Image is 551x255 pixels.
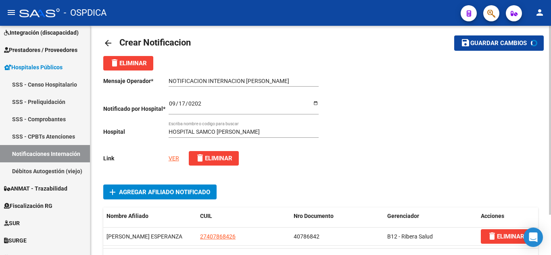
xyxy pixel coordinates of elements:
[384,207,478,225] datatable-header-cell: Gerenciador
[470,40,527,47] span: Guardar cambios
[103,154,169,163] p: Link
[4,28,79,37] span: Integración (discapacidad)
[487,233,524,240] span: ELIMINAR
[454,35,544,50] button: Guardar cambios
[197,207,290,225] datatable-header-cell: CUIL
[4,184,67,193] span: ANMAT - Trazabilidad
[481,213,504,219] span: Acciones
[103,56,153,70] button: Eliminar
[110,58,119,68] mat-icon: delete
[195,153,205,163] mat-icon: delete
[103,77,169,85] p: Mensaje Operador
[119,37,191,48] span: Crear Notificacion
[200,233,236,240] span: 27407868426
[189,151,239,166] button: Eliminar
[4,219,20,228] span: SUR
[103,38,113,48] mat-icon: arrow_back
[106,233,182,240] span: GONZALEZ DALMA ESPERANZA
[110,60,147,67] span: Eliminar
[294,233,319,240] span: 40786842
[478,207,538,225] datatable-header-cell: Acciones
[108,187,117,197] mat-icon: add
[119,189,210,196] span: Agregar Afiliado Notificado
[481,229,531,244] button: ELIMINAR
[64,4,106,22] span: - OSPDICA
[4,63,63,72] span: Hospitales Públicos
[294,213,334,219] span: Nro Documento
[6,8,16,17] mat-icon: menu
[195,155,232,162] span: Eliminar
[103,127,169,136] p: Hospital
[4,201,52,210] span: Fiscalización RG
[103,207,197,225] datatable-header-cell: Nombre Afiliado
[200,213,212,219] span: CUIL
[387,233,433,240] span: B12 - Ribera Salud
[535,8,545,17] mat-icon: person
[4,46,77,54] span: Prestadores / Proveedores
[290,207,384,225] datatable-header-cell: Nro Documento
[169,155,179,162] a: VER
[103,104,169,113] p: Notificado por Hospital
[461,38,470,48] mat-icon: save
[4,236,27,245] span: SURGE
[487,231,497,241] mat-icon: delete
[387,213,419,219] span: Gerenciador
[106,213,148,219] span: Nombre Afiliado
[103,185,217,199] button: Agregar Afiliado Notificado
[524,228,543,247] div: Open Intercom Messenger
